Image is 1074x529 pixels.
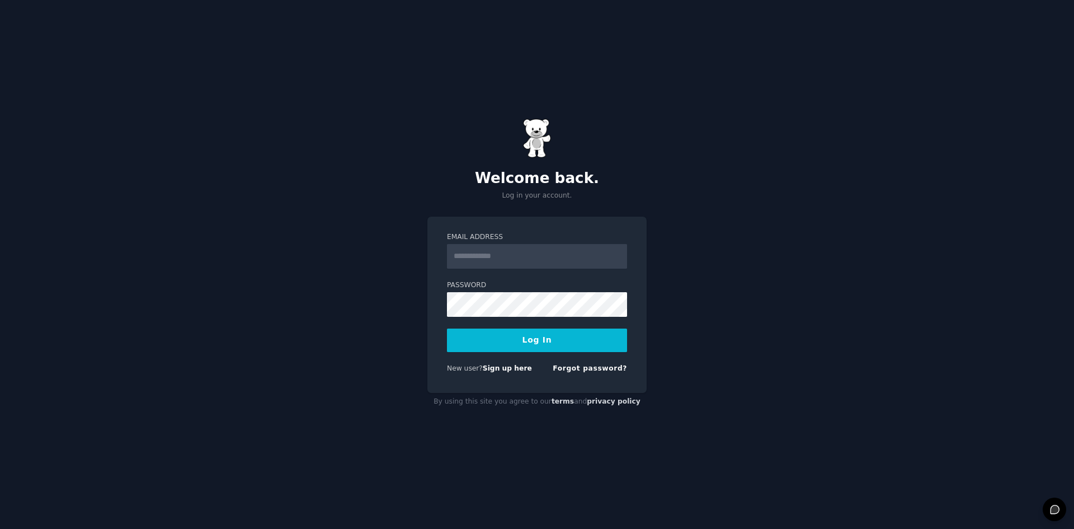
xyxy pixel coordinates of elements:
label: Password [447,280,627,291]
h2: Welcome back. [427,170,647,188]
div: By using this site you agree to our and [427,393,647,411]
img: Gummy Bear [523,119,551,158]
a: privacy policy [587,397,640,405]
button: Log In [447,329,627,352]
a: terms [552,397,574,405]
label: Email Address [447,232,627,242]
p: Log in your account. [427,191,647,201]
span: New user? [447,364,483,372]
a: Forgot password? [553,364,627,372]
a: Sign up here [483,364,532,372]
